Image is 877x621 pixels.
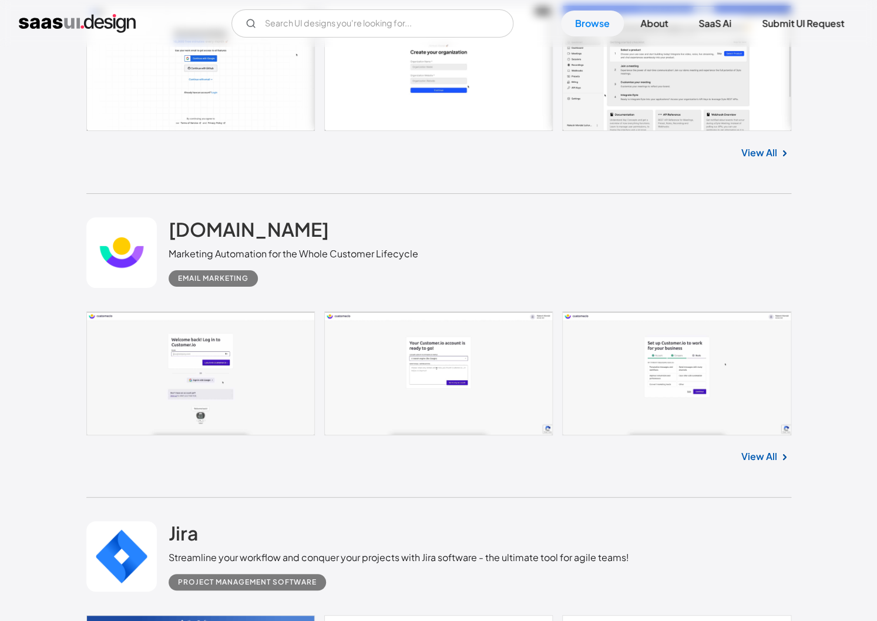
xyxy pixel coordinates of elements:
[169,550,629,565] div: Streamline your workflow and conquer your projects with Jira software - the ultimate tool for agi...
[178,575,317,589] div: Project Management Software
[626,11,682,36] a: About
[169,247,418,261] div: Marketing Automation for the Whole Customer Lifecycle
[561,11,624,36] a: Browse
[684,11,745,36] a: SaaS Ai
[748,11,858,36] a: Submit UI Request
[231,9,513,38] input: Search UI designs you're looking for...
[169,521,199,545] h2: Jira
[741,146,777,160] a: View All
[19,14,136,33] a: home
[741,449,777,464] a: View All
[169,217,329,247] a: [DOMAIN_NAME]
[169,217,329,241] h2: [DOMAIN_NAME]
[178,271,248,286] div: Email Marketing
[231,9,513,38] form: Email Form
[169,521,199,550] a: Jira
